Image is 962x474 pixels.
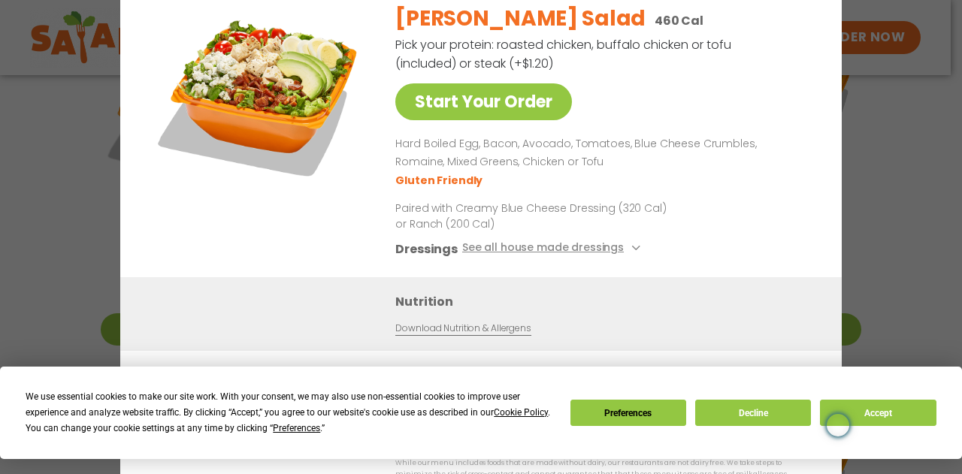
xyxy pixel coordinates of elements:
button: See all house made dressings [462,239,645,258]
li: Gluten Friendly [395,172,485,188]
h3: Dressings [395,239,458,258]
button: Accept [820,400,936,426]
p: 460 Cal [655,11,703,30]
div: We use essential cookies to make our site work. With your consent, we may also use non-essential ... [26,389,552,436]
span: Preferences [273,423,320,433]
p: We are not an allergen free facility and cannot guarantee the absence of allergens in our foods. [395,366,812,377]
h3: Nutrition [395,291,819,310]
span: Cookie Policy [494,407,548,418]
button: Preferences [570,400,686,426]
a: Start Your Order [395,83,572,120]
p: Pick your protein: roasted chicken, buffalo chicken or tofu (included) or steak (+$1.20) [395,35,734,73]
button: Decline [695,400,811,426]
h2: [PERSON_NAME] Salad [395,3,646,35]
a: Download Nutrition & Allergens [395,321,531,335]
p: Paired with Creamy Blue Cheese Dressing (320 Cal) or Ranch (200 Cal) [395,200,673,231]
p: Hard Boiled Egg, Bacon, Avocado, Tomatoes, Blue Cheese Crumbles, Romaine, Mixed Greens, Chicken o... [395,135,806,171]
